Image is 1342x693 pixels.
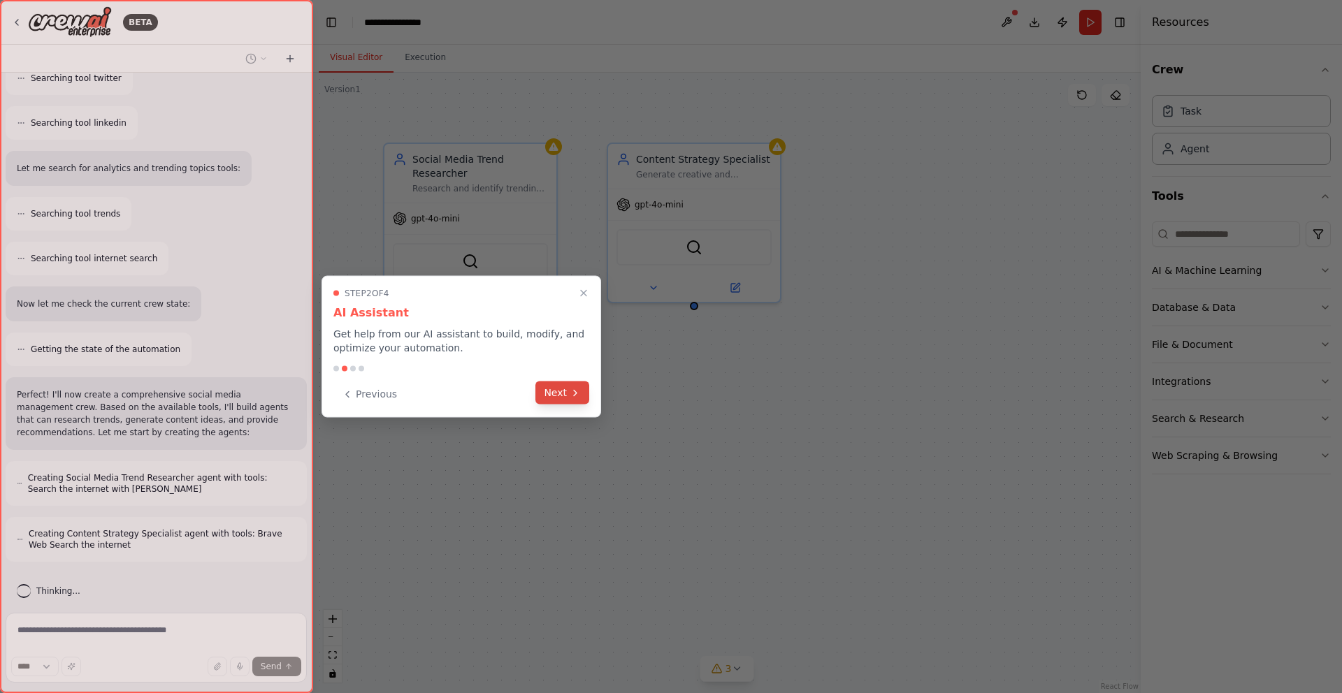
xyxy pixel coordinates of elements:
[322,13,341,32] button: Hide left sidebar
[333,327,589,355] p: Get help from our AI assistant to build, modify, and optimize your automation.
[535,381,589,404] button: Next
[333,383,405,406] button: Previous
[345,288,389,299] span: Step 2 of 4
[333,305,589,321] h3: AI Assistant
[575,285,592,302] button: Close walkthrough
